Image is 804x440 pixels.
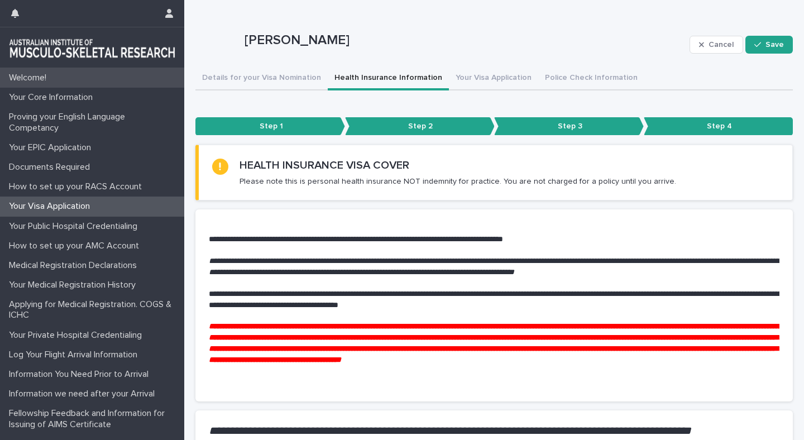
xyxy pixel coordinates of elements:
[4,330,151,341] p: Your Private Hospital Credentialing
[4,408,184,429] p: Fellowship Feedback and Information for Issuing of AIMS Certificate
[195,117,345,136] p: Step 1
[245,32,685,49] p: [PERSON_NAME]
[4,280,145,290] p: Your Medical Registration History
[4,112,184,133] p: Proving your English Language Competancy
[538,67,644,90] button: Police Check Information
[4,181,151,192] p: How to set up your RACS Account
[494,117,644,136] p: Step 3
[9,36,175,59] img: 1xcjEmqDTcmQhduivVBy
[4,369,157,380] p: Information You Need Prior to Arrival
[745,36,793,54] button: Save
[4,201,99,212] p: Your Visa Application
[345,117,495,136] p: Step 2
[4,389,164,399] p: Information we need after your Arrival
[328,67,449,90] button: Health Insurance Information
[765,41,784,49] span: Save
[240,159,409,172] h2: HEALTH INSURANCE VISA COVER
[4,299,184,321] p: Applying for Medical Registration. COGS & ICHC
[240,176,676,186] p: Please note this is personal health insurance NOT indemnity for practice. You are not charged for...
[449,67,538,90] button: Your Visa Application
[709,41,734,49] span: Cancel
[4,241,148,251] p: How to set up your AMC Account
[690,36,743,54] button: Cancel
[195,67,328,90] button: Details for your Visa Nomination
[4,221,146,232] p: Your Public Hospital Credentialing
[644,117,793,136] p: Step 4
[4,260,146,271] p: Medical Registration Declarations
[4,162,99,173] p: Documents Required
[4,350,146,360] p: Log Your Flight Arrival Information
[4,73,55,83] p: Welcome!
[4,142,100,153] p: Your EPIC Application
[4,92,102,103] p: Your Core Information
